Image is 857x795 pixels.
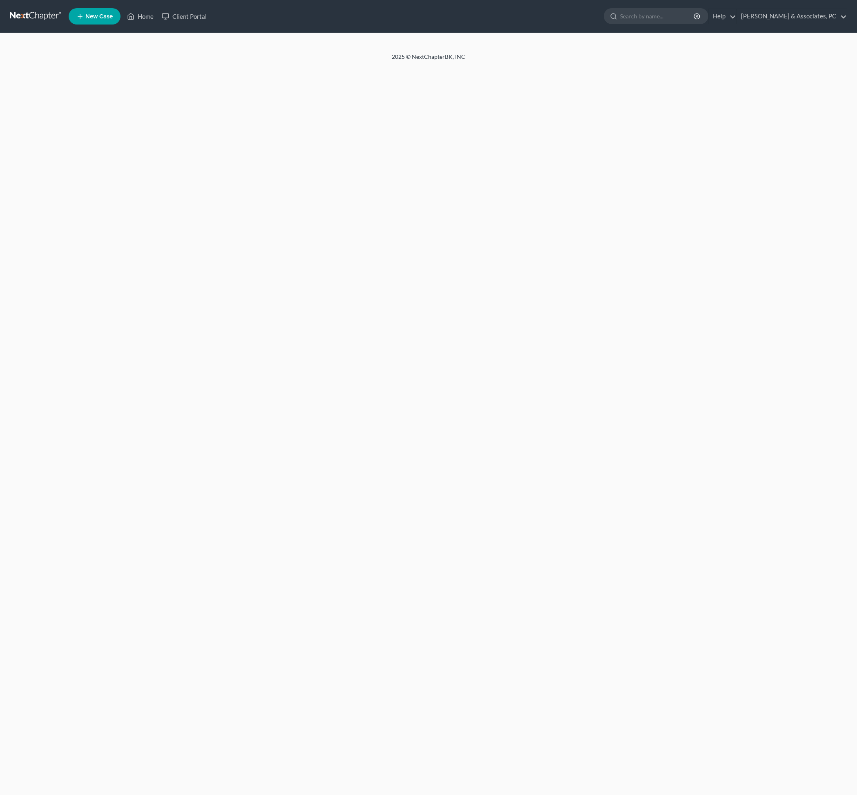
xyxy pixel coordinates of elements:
span: New Case [85,13,113,20]
a: [PERSON_NAME] & Associates, PC [737,9,847,24]
a: Help [709,9,736,24]
a: Home [123,9,158,24]
a: Client Portal [158,9,211,24]
div: 2025 © NextChapterBK, INC [196,53,661,67]
input: Search by name... [620,9,695,24]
